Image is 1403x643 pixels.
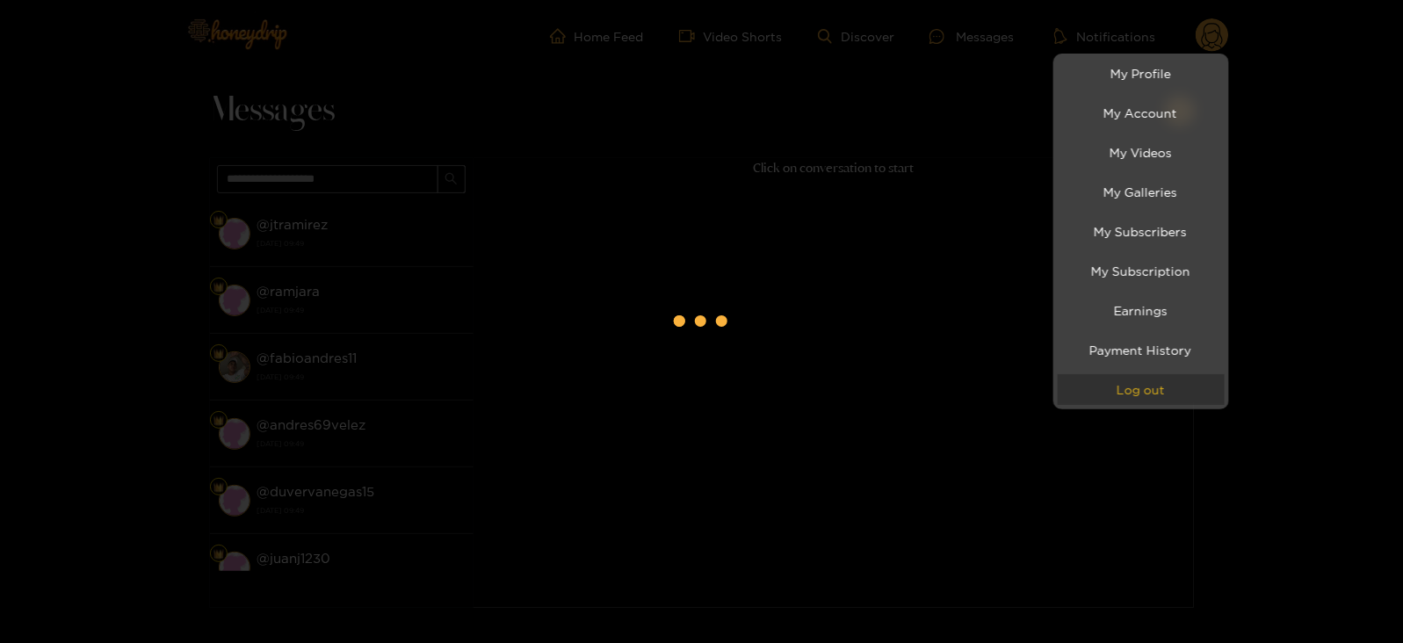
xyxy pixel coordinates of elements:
[1058,137,1225,168] a: My Videos
[1058,216,1225,247] a: My Subscribers
[1058,374,1225,405] button: Log out
[1058,177,1225,207] a: My Galleries
[1058,98,1225,128] a: My Account
[1058,295,1225,326] a: Earnings
[1058,335,1225,365] a: Payment History
[1058,58,1225,89] a: My Profile
[1058,256,1225,286] a: My Subscription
